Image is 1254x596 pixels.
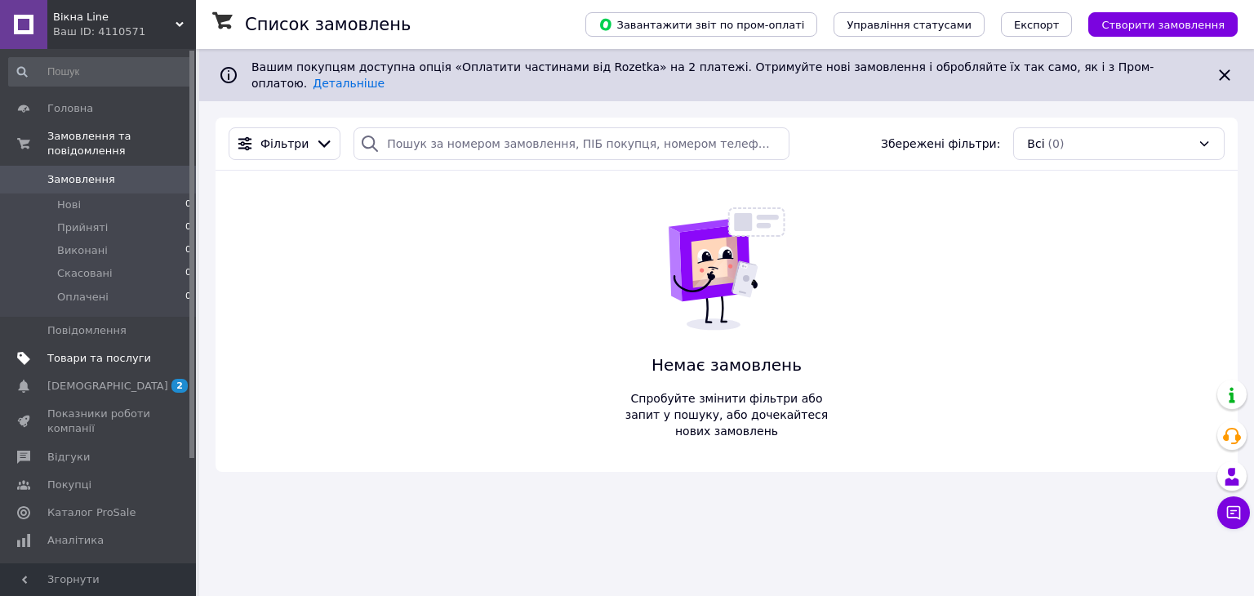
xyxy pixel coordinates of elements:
[585,12,817,37] button: Завантажити звіт по пром-оплаті
[354,127,789,160] input: Пошук за номером замовлення, ПІБ покупця, номером телефону, Email, номером накладної
[598,17,804,32] span: Завантажити звіт по пром-оплаті
[47,172,115,187] span: Замовлення
[57,290,109,305] span: Оплачені
[47,407,151,436] span: Показники роботи компанії
[1027,136,1044,152] span: Всі
[47,450,90,465] span: Відгуки
[57,266,113,281] span: Скасовані
[185,266,191,281] span: 0
[1101,19,1225,31] span: Створити замовлення
[185,198,191,212] span: 0
[57,220,108,235] span: Прийняті
[1217,496,1250,529] button: Чат з покупцем
[47,351,151,366] span: Товари та послуги
[251,60,1154,90] span: Вашим покупцям доступна опція «Оплатити частинами від Rozetka» на 2 платежі. Отримуйте нові замов...
[57,243,108,258] span: Виконані
[245,15,411,34] h1: Список замовлень
[185,220,191,235] span: 0
[834,12,985,37] button: Управління статусами
[1048,137,1065,150] span: (0)
[47,478,91,492] span: Покупці
[881,136,1000,152] span: Збережені фільтри:
[47,129,196,158] span: Замовлення та повідомлення
[1088,12,1238,37] button: Створити замовлення
[313,77,385,90] a: Детальніше
[1072,17,1238,30] a: Створити замовлення
[47,379,168,394] span: [DEMOGRAPHIC_DATA]
[53,24,196,39] div: Ваш ID: 4110571
[847,19,972,31] span: Управління статусами
[47,561,151,590] span: Управління сайтом
[260,136,309,152] span: Фільтри
[619,354,834,377] span: Немає замовлень
[8,57,193,87] input: Пошук
[47,533,104,548] span: Аналітика
[57,198,81,212] span: Нові
[619,390,834,439] span: Спробуйте змінити фільтри або запит у пошуку, або дочекайтеся нових замовлень
[47,505,136,520] span: Каталог ProSale
[185,290,191,305] span: 0
[47,101,93,116] span: Головна
[171,379,188,393] span: 2
[185,243,191,258] span: 0
[1014,19,1060,31] span: Експорт
[47,323,127,338] span: Повідомлення
[1001,12,1073,37] button: Експорт
[53,10,176,24] span: Вікна Line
